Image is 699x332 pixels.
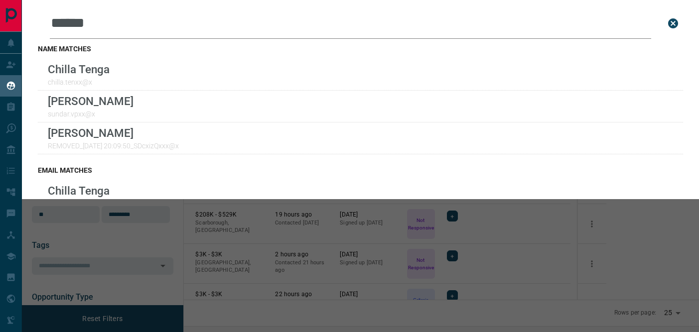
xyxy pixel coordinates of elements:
[48,95,134,108] p: [PERSON_NAME]
[663,13,683,33] button: close search bar
[48,78,110,86] p: chilla.tenxx@x
[48,126,179,139] p: [PERSON_NAME]
[48,110,134,118] p: sundar.vpxx@x
[38,166,683,174] h3: email matches
[38,45,683,53] h3: name matches
[48,142,179,150] p: REMOVED_[DATE] 20:09:50_SDcxizQxxx@x
[48,184,110,197] p: Chilla Tenga
[48,63,110,76] p: Chilla Tenga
